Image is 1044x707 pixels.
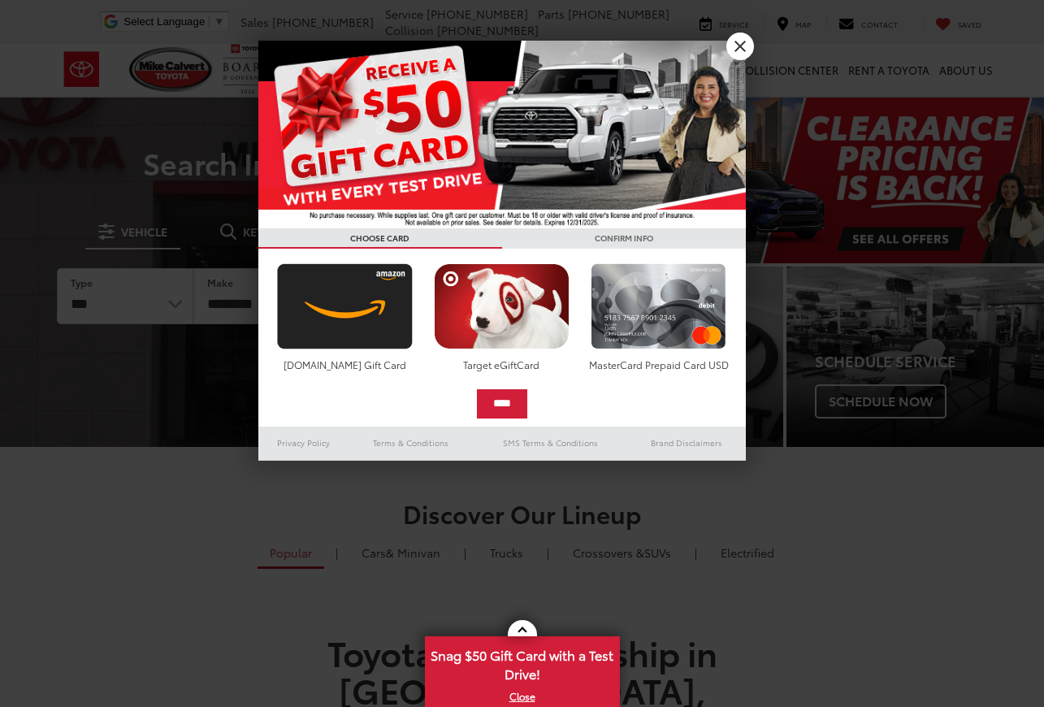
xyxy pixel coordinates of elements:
h3: CHOOSE CARD [258,228,502,249]
div: [DOMAIN_NAME] Gift Card [273,358,417,371]
img: amazoncard.png [273,263,417,349]
img: targetcard.png [430,263,574,349]
h3: CONFIRM INFO [502,228,746,249]
span: Snag $50 Gift Card with a Test Drive! [427,638,618,687]
a: Privacy Policy [258,433,349,453]
a: Brand Disclaimers [627,433,746,453]
div: MasterCard Prepaid Card USD [587,358,730,371]
a: Terms & Conditions [349,433,473,453]
a: SMS Terms & Conditions [474,433,627,453]
img: 55838_top_625864.jpg [258,41,746,228]
img: mastercard.png [587,263,730,349]
div: Target eGiftCard [430,358,574,371]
